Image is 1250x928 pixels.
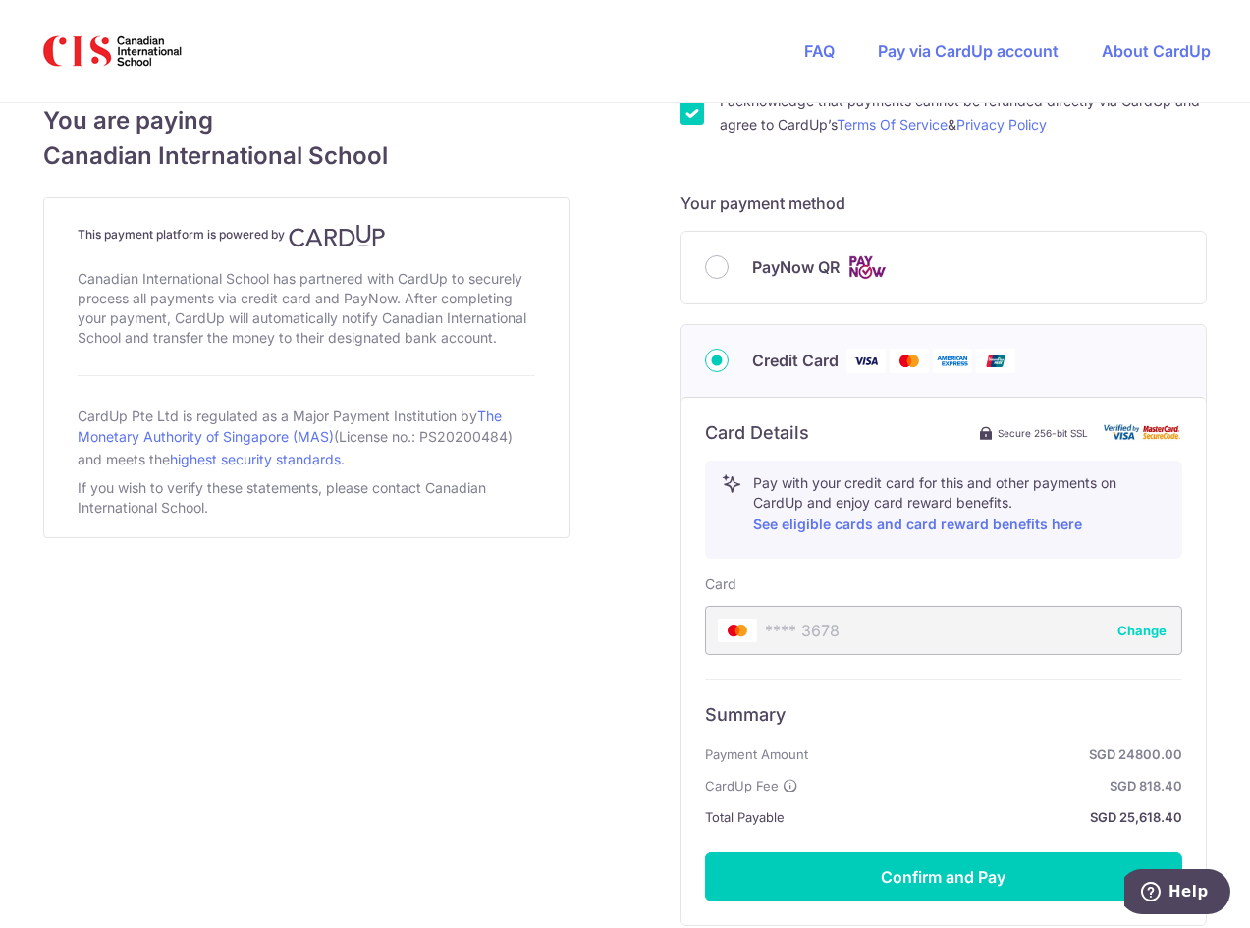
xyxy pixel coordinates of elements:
[804,41,835,61] a: FAQ
[705,703,1182,727] h6: Summary
[878,41,1059,61] a: Pay via CardUp account
[753,516,1082,532] a: See eligible cards and card reward benefits here
[890,349,929,373] img: Mastercard
[680,191,1207,215] h5: Your payment method
[78,474,535,521] div: If you wish to verify these statements, please contact Canadian International School.
[846,349,886,373] img: Visa
[705,742,808,766] span: Payment Amount
[847,255,887,280] img: Cards logo
[752,255,840,279] span: PayNow QR
[1117,621,1167,640] button: Change
[720,89,1207,136] label: I acknowledge that payments cannot be refunded directly via CardUp and agree to CardUp’s &
[998,425,1088,441] span: Secure 256-bit SSL
[705,574,736,594] label: Card
[1124,869,1230,918] iframe: Opens a widget where you can find more information
[43,103,570,138] span: You are paying
[956,116,1047,133] a: Privacy Policy
[289,224,385,247] img: CardUp
[792,805,1182,829] strong: SGD 25,618.40
[705,805,785,829] span: Total Payable
[78,265,535,352] div: Canadian International School has partnered with CardUp to securely process all payments via cred...
[705,349,1182,373] div: Credit Card Visa Mastercard American Express Union Pay
[78,400,535,474] div: CardUp Pte Ltd is regulated as a Major Payment Institution by (License no.: PS20200484) and meets...
[705,255,1182,280] div: PayNow QR Cards logo
[806,774,1182,797] strong: SGD 818.40
[976,349,1015,373] img: Union Pay
[705,774,779,797] span: CardUp Fee
[1104,424,1182,441] img: card secure
[752,349,839,372] span: Credit Card
[933,349,972,373] img: American Express
[705,852,1182,901] button: Confirm and Pay
[705,421,809,445] h6: Card Details
[837,116,948,133] a: Terms Of Service
[43,138,570,174] span: Canadian International School
[816,742,1182,766] strong: SGD 24800.00
[170,451,341,467] a: highest security standards
[753,473,1166,536] p: Pay with your credit card for this and other payments on CardUp and enjoy card reward benefits.
[1102,41,1211,61] a: About CardUp
[78,224,535,247] h4: This payment platform is powered by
